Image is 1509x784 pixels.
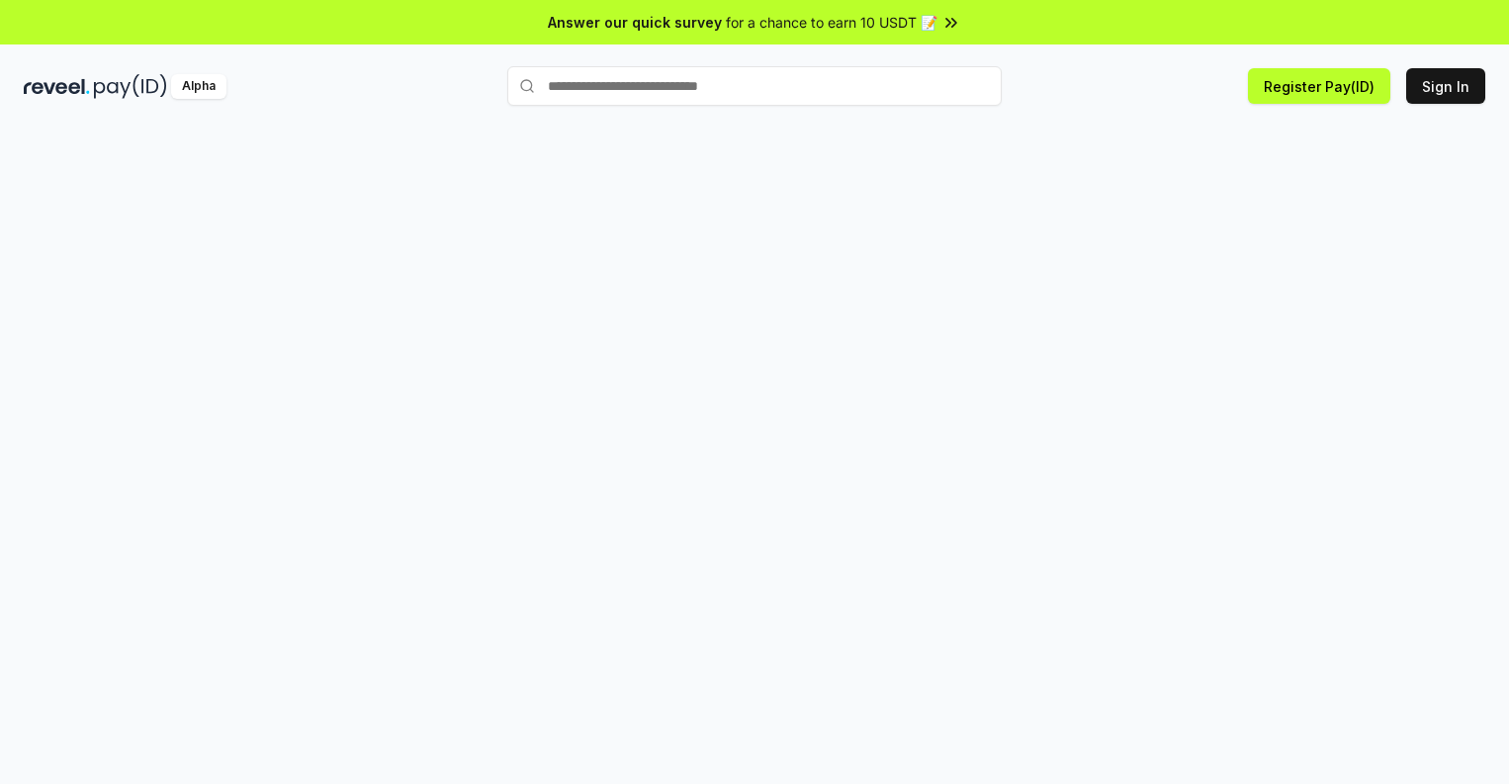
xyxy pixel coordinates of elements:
[171,74,226,99] div: Alpha
[1248,68,1390,104] button: Register Pay(ID)
[94,74,167,99] img: pay_id
[1406,68,1485,104] button: Sign In
[726,12,937,33] span: for a chance to earn 10 USDT 📝
[24,74,90,99] img: reveel_dark
[548,12,722,33] span: Answer our quick survey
